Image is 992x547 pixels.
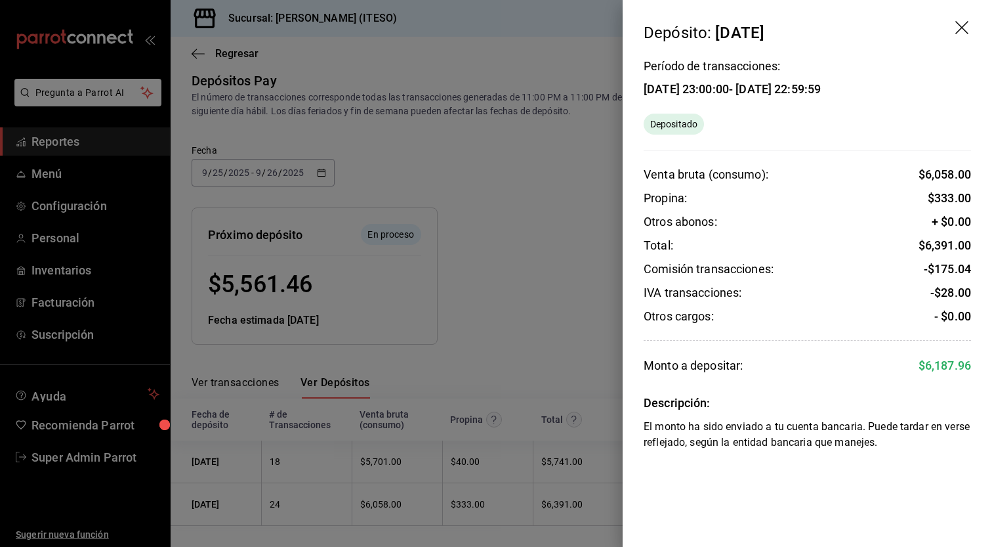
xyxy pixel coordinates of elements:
[919,167,971,181] span: $ 6,058.00
[644,309,714,324] div: Otros cargos:
[644,419,971,450] div: El monto ha sido enviado a tu cuenta bancaria. Puede tardar en verse reflejado, según la entidad ...
[928,191,971,205] span: $ 333.00
[955,21,971,37] button: drag
[644,167,768,183] div: Venta bruta (consumo):
[644,114,704,135] div: El monto ha sido enviado a tu cuenta bancaria. Puede tardar en verse reflejado, según la entidad ...
[644,395,971,411] div: Descripción:
[715,24,764,42] div: [DATE]
[644,357,743,374] div: Monto a depositar:
[644,261,774,277] div: Comisión transacciones:
[644,190,687,206] div: Propina:
[644,238,673,253] div: Total:
[644,21,764,45] div: Depósito:
[932,214,971,230] div: + $0.00
[645,118,703,131] span: Depositado
[919,359,971,372] span: $ 6,187.96
[919,238,971,252] span: $ 6,391.00
[930,286,971,299] span: - $ 28.00
[644,82,821,96] div: [DATE] 23:00:00 - [DATE] 22:59:59
[934,309,971,324] div: - $0.00
[924,262,971,276] span: - $ 175.04
[644,285,741,301] div: IVA transacciones:
[644,214,717,230] div: Otros abonos:
[644,60,821,72] div: Período de transacciones:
